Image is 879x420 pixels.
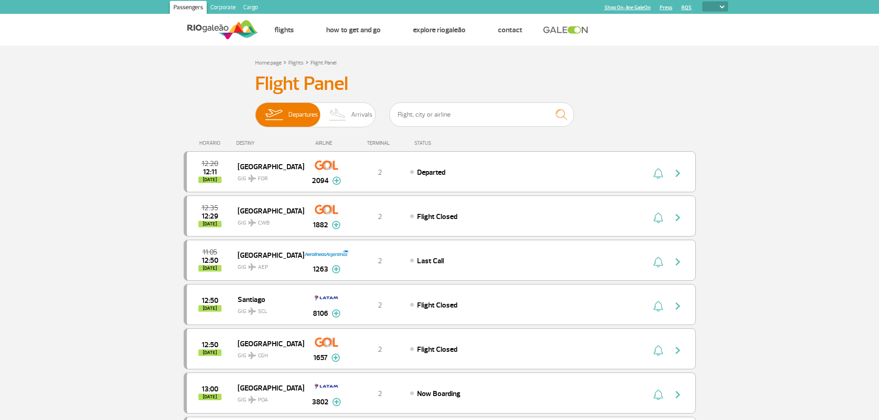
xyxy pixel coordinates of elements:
span: 2025-09-27 12:50:00 [202,257,218,264]
span: 2025-09-27 12:20:00 [202,160,218,167]
span: 2 [378,301,382,310]
span: [DATE] [198,177,221,183]
span: POA [258,396,268,404]
a: Contact [498,25,522,35]
img: seta-direita-painel-voo.svg [672,212,683,223]
span: 1263 [313,264,328,275]
img: seta-direita-painel-voo.svg [672,345,683,356]
img: destiny_airplane.svg [248,308,256,315]
span: CWB [258,219,269,227]
img: mais-info-painel-voo.svg [331,354,340,362]
img: mais-info-painel-voo.svg [332,398,341,406]
img: sino-painel-voo.svg [653,389,663,400]
span: GIG [238,214,297,227]
span: [GEOGRAPHIC_DATA] [238,337,297,349]
span: GIG [238,347,297,360]
a: Cargo [239,1,262,16]
span: 2025-09-27 12:29:09 [202,213,218,219]
span: 2094 [312,175,329,186]
a: > [283,57,287,67]
img: sino-painel-voo.svg [653,212,663,223]
span: GIG [238,391,297,404]
img: seta-direita-painel-voo.svg [672,389,683,400]
img: sino-painel-voo.svg [653,256,663,267]
div: DESTINY [236,140,304,146]
a: Explore RIOgaleão [413,25,466,35]
a: RQS [682,5,692,11]
span: Now Boarding [417,389,460,398]
a: > [305,57,309,67]
a: Home page [255,59,281,66]
div: AIRLINE [304,140,350,146]
img: mais-info-painel-voo.svg [332,309,341,318]
span: [DATE] [198,265,221,272]
span: 2 [378,168,382,177]
img: destiny_airplane.svg [248,219,256,226]
span: Last Call [417,256,444,266]
span: 2025-09-27 12:50:00 [202,297,218,304]
span: [DATE] [198,305,221,312]
span: FOR [258,175,268,183]
span: AEP [258,263,268,272]
span: CGH [258,352,268,360]
a: How to get and go [326,25,381,35]
span: Flight Closed [417,345,457,354]
span: 1657 [313,352,328,363]
span: 2 [378,212,382,221]
img: destiny_airplane.svg [248,352,256,359]
input: Flight, city or airline [389,102,574,127]
span: Arrivals [351,103,372,127]
span: [GEOGRAPHIC_DATA] [238,382,297,394]
img: mais-info-painel-voo.svg [332,221,341,229]
img: mais-info-painel-voo.svg [332,265,341,273]
a: Passengers [170,1,207,16]
img: sino-painel-voo.svg [653,168,663,179]
a: Flights [275,25,294,35]
span: SCL [258,308,267,316]
span: Flight Closed [417,212,457,221]
a: Flight Panel [311,59,336,66]
span: 3802 [312,396,329,408]
div: HORÁRIO [186,140,237,146]
span: 2025-09-27 12:11:13 [203,169,217,175]
span: Santiago [238,293,297,305]
span: Departed [417,168,445,177]
span: 2025-09-27 11:05:00 [203,249,217,255]
span: [DATE] [198,394,221,400]
img: seta-direita-painel-voo.svg [672,168,683,179]
span: GIG [238,170,297,183]
a: Press [660,5,672,11]
span: GIG [238,258,297,272]
span: 2025-09-27 12:35:00 [202,205,218,211]
a: Shop On-line GaleOn [604,5,651,11]
span: Departures [288,103,318,127]
img: sino-painel-voo.svg [653,345,663,356]
span: [DATE] [198,221,221,227]
span: [DATE] [198,349,221,356]
a: Flights [288,59,304,66]
span: 2025-09-27 12:50:00 [202,342,218,348]
a: Corporate [207,1,239,16]
img: destiny_airplane.svg [248,175,256,182]
img: mais-info-painel-voo.svg [332,177,341,185]
img: sino-painel-voo.svg [653,301,663,312]
img: destiny_airplane.svg [248,263,256,271]
div: TERMINAL [350,140,410,146]
span: GIG [238,302,297,316]
span: 2 [378,345,382,354]
img: seta-direita-painel-voo.svg [672,256,683,267]
span: 2 [378,389,382,398]
span: 1882 [313,219,328,231]
span: [GEOGRAPHIC_DATA] [238,160,297,172]
img: slider-embarque [259,103,288,127]
span: [GEOGRAPHIC_DATA] [238,249,297,261]
span: [GEOGRAPHIC_DATA] [238,205,297,217]
span: 2025-09-27 13:00:00 [202,386,218,392]
div: STATUS [410,140,485,146]
img: destiny_airplane.svg [248,396,256,403]
h3: Flight Panel [255,72,624,95]
span: 8106 [313,308,328,319]
span: Flight Closed [417,301,457,310]
img: seta-direita-painel-voo.svg [672,301,683,312]
span: 2 [378,256,382,266]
